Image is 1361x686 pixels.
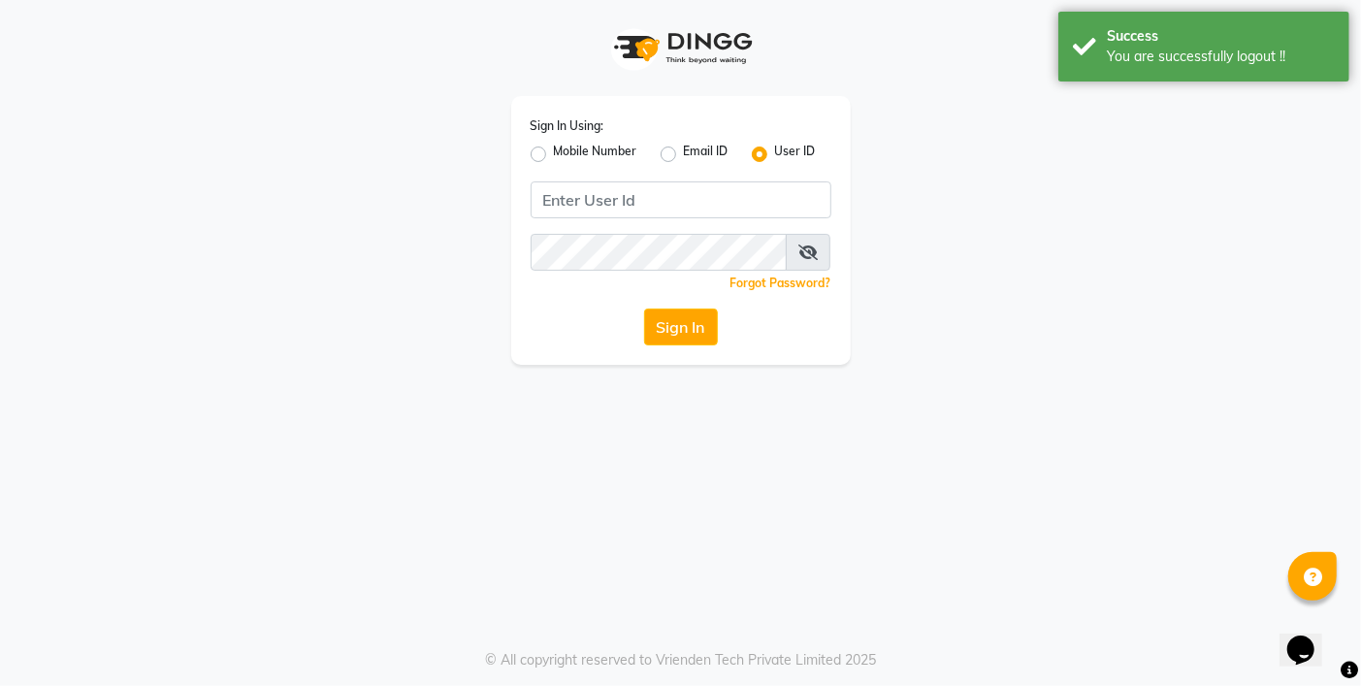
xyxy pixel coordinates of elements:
[644,309,718,345] button: Sign In
[1107,47,1335,67] div: You are successfully logout !!
[531,181,831,218] input: Username
[684,143,729,166] label: Email ID
[1280,608,1342,667] iframe: chat widget
[775,143,816,166] label: User ID
[554,143,637,166] label: Mobile Number
[1107,26,1335,47] div: Success
[531,234,788,271] input: Username
[730,276,831,290] a: Forgot Password?
[531,117,604,135] label: Sign In Using:
[603,19,759,77] img: logo1.svg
